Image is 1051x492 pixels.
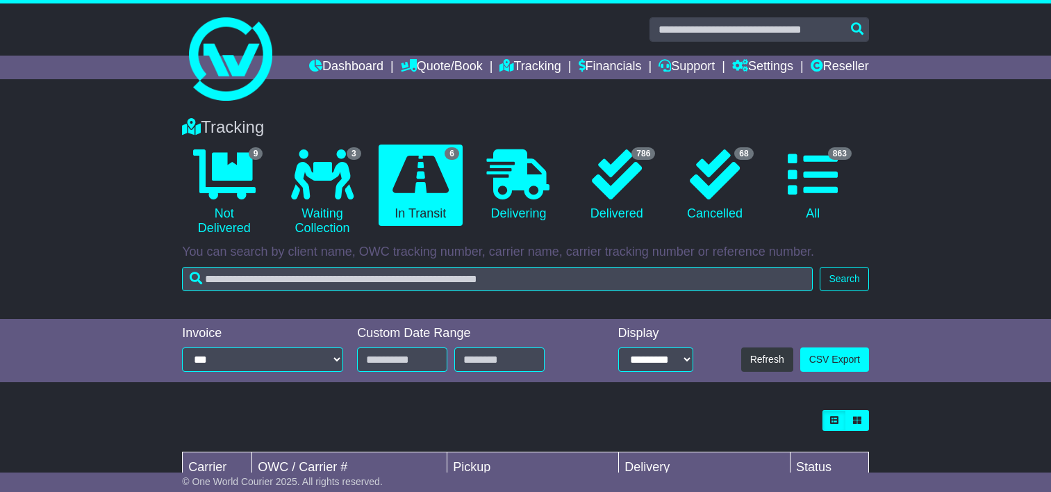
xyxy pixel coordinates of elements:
[182,145,266,241] a: 9 Not Delivered
[732,56,793,79] a: Settings
[357,326,577,341] div: Custom Date Range
[771,145,855,227] a: 863 All
[672,145,756,227] a: 68 Cancelled
[252,452,447,483] td: OWC / Carrier #
[811,56,869,79] a: Reseller
[499,56,561,79] a: Tracking
[347,147,361,160] span: 3
[182,326,343,341] div: Invoice
[800,347,869,372] a: CSV Export
[579,56,642,79] a: Financials
[175,117,876,138] div: Tracking
[631,147,655,160] span: 786
[309,56,383,79] a: Dashboard
[820,267,868,291] button: Search
[828,147,852,160] span: 863
[401,56,483,79] a: Quote/Book
[182,245,869,260] p: You can search by client name, OWC tracking number, carrier name, carrier tracking number or refe...
[659,56,715,79] a: Support
[447,452,619,483] td: Pickup
[791,452,869,483] td: Status
[280,145,364,241] a: 3 Waiting Collection
[741,347,793,372] button: Refresh
[183,452,252,483] td: Carrier
[379,145,463,227] a: 6 In Transit
[182,476,383,487] span: © One World Courier 2025. All rights reserved.
[619,452,791,483] td: Delivery
[477,145,561,227] a: Delivering
[734,147,753,160] span: 68
[445,147,459,160] span: 6
[618,326,693,341] div: Display
[574,145,659,227] a: 786 Delivered
[249,147,263,160] span: 9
